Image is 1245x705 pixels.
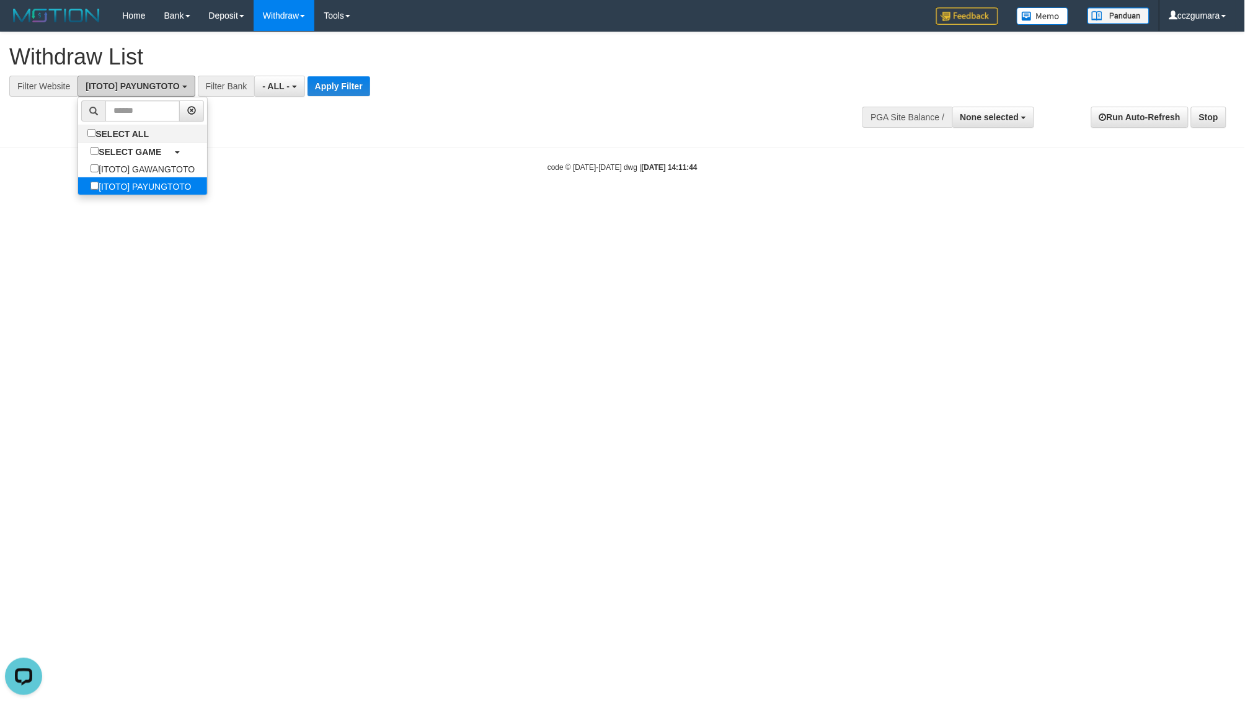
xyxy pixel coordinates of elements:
[960,112,1019,122] span: None selected
[78,177,203,195] label: [ITOTO] PAYUNGTOTO
[86,81,179,91] span: [ITOTO] PAYUNGTOTO
[91,147,99,155] input: SELECT GAME
[9,45,818,69] h1: Withdraw List
[308,76,370,96] button: Apply Filter
[5,5,42,42] button: Open LiveChat chat widget
[1091,107,1189,128] a: Run Auto-Refresh
[99,147,161,157] b: SELECT GAME
[78,125,161,142] label: SELECT ALL
[936,7,998,25] img: Feedback.jpg
[198,76,255,97] div: Filter Bank
[262,81,290,91] span: - ALL -
[254,76,304,97] button: - ALL -
[78,160,207,177] label: [ITOTO] GAWANGTOTO
[862,107,952,128] div: PGA Site Balance /
[78,76,195,97] button: [ITOTO] PAYUNGTOTO
[1191,107,1226,128] a: Stop
[9,6,104,25] img: MOTION_logo.png
[642,163,698,172] strong: [DATE] 14:11:44
[91,164,99,172] input: [ITOTO] GAWANGTOTO
[547,163,698,172] small: code © [DATE]-[DATE] dwg |
[1017,7,1069,25] img: Button%20Memo.svg
[87,129,95,137] input: SELECT ALL
[1088,7,1150,24] img: panduan.png
[91,182,99,190] input: [ITOTO] PAYUNGTOTO
[78,143,207,160] a: SELECT GAME
[952,107,1035,128] button: None selected
[9,76,78,97] div: Filter Website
